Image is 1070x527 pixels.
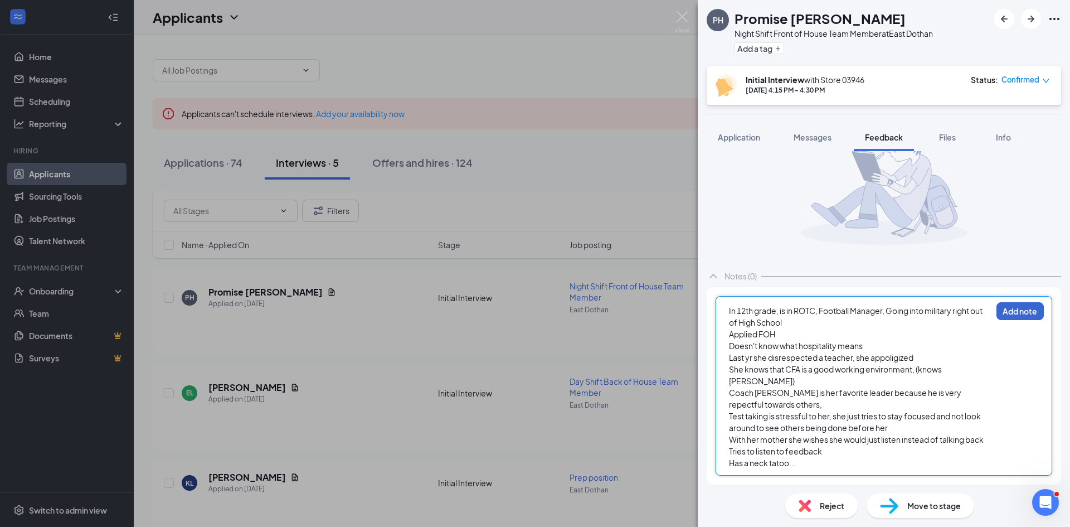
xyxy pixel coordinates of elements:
[735,28,933,39] div: Night Shift Front of House Team Member at East Dothan
[820,500,844,512] span: Reject
[713,14,723,26] div: PH
[1001,74,1039,85] span: Confirmed
[707,269,720,283] svg: ChevronUp
[746,74,864,85] div: with Store 03946
[994,9,1014,29] button: ArrowLeftNew
[746,85,864,95] div: [DATE] 4:15 PM - 4:30 PM
[729,458,796,468] span: Has a neck tatoo...
[746,75,804,85] b: Initial Interview
[729,352,913,362] span: Last yr she disrespected a teacher, she appoligized
[794,132,831,142] span: Messages
[939,132,956,142] span: Files
[1024,12,1038,26] svg: ArrowRight
[1042,77,1050,85] span: down
[1021,9,1041,29] button: ArrowRight
[729,329,775,339] span: Applied FOH
[718,132,760,142] span: Application
[729,388,962,409] span: Coach [PERSON_NAME] is her favorite leader because he is very repectful towards others,
[729,306,984,327] span: In 12th grade, is in ROTC, Football Manager, Going into military right out of High School
[729,364,943,386] span: She knows that CFA is a good working environment, (knows [PERSON_NAME])
[998,12,1011,26] svg: ArrowLeftNew
[971,74,998,85] div: Status :
[729,341,863,351] span: Doesn't know what hospitality means
[729,434,984,444] span: With her mother she wishes she would just listen instead of talking back
[907,500,961,512] span: Move to stage
[724,270,757,282] div: Notes (0)
[1032,489,1059,516] iframe: Intercom live chat
[729,411,982,433] span: Test taking is stressful to her, she just tries to stay focused and not look around to see others...
[801,121,967,245] img: takingNoteManImg
[735,42,784,54] button: PlusAdd a tag
[996,132,1011,142] span: Info
[735,9,906,28] h1: Promise [PERSON_NAME]
[775,45,781,52] svg: Plus
[729,446,822,456] span: Tries to listen to feedback
[865,132,903,142] span: Feedback
[1048,12,1061,26] svg: Ellipses
[996,302,1044,320] button: Add note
